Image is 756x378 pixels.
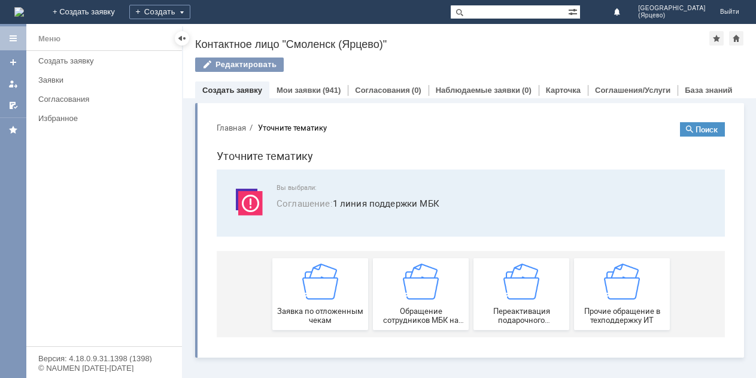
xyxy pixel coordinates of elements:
[38,75,175,84] div: Заявки
[277,86,321,95] a: Мои заявки
[371,194,459,212] span: Прочие обращение в техподдержку ИТ
[4,96,23,115] a: Мои согласования
[729,31,743,46] div: Сделать домашней страницей
[34,90,180,108] a: Согласования
[38,114,162,123] div: Избранное
[10,10,39,20] button: Главная
[4,74,23,93] a: Мои заявки
[355,86,410,95] a: Согласования
[709,31,724,46] div: Добавить в избранное
[95,151,131,187] img: getfafe0041f1c547558d014b707d1d9f05
[196,151,232,187] img: getfafe0041f1c547558d014b707d1d9f05
[169,194,258,212] span: Обращение сотрудников МБК на недоступность тех. поддержки
[595,86,670,95] a: Соглашения/Услуги
[296,151,332,187] img: getfafe0041f1c547558d014b707d1d9f05
[266,146,362,217] a: Переактивация подарочного сертификата
[14,7,24,17] img: logo
[38,56,175,65] div: Создать заявку
[4,53,23,72] a: Создать заявку
[34,52,180,70] a: Создать заявку
[367,146,463,217] a: Прочие обращение в техподдержку ИТ
[129,5,190,19] div: Создать
[195,38,709,50] div: Контактное лицо "Смоленск (Ярцево)"
[69,84,126,96] span: Соглашение :
[202,86,262,95] a: Создать заявку
[546,86,581,95] a: Карточка
[69,194,157,212] span: Заявка по отложенным чекам
[10,35,518,52] h1: Уточните тематику
[638,5,706,12] span: [GEOGRAPHIC_DATA]
[412,86,421,95] div: (0)
[14,7,24,17] a: Перейти на домашнюю страницу
[397,151,433,187] img: getfafe0041f1c547558d014b707d1d9f05
[51,11,120,20] div: Уточните тематику
[38,364,170,372] div: © NAUMEN [DATE]-[DATE]
[685,86,732,95] a: База знаний
[69,71,503,79] span: Вы выбрали:
[473,10,518,24] button: Поиск
[38,32,60,46] div: Меню
[270,194,359,212] span: Переактивация подарочного сертификата
[638,12,706,19] span: (Ярцево)
[323,86,341,95] div: (941)
[568,5,580,17] span: Расширенный поиск
[38,355,170,362] div: Версия: 4.18.0.9.31.1398 (1398)
[24,71,60,107] img: svg%3E
[65,146,161,217] button: Заявка по отложенным чекам
[38,95,175,104] div: Согласования
[436,86,520,95] a: Наблюдаемые заявки
[522,86,532,95] div: (0)
[166,146,262,217] button: Обращение сотрудников МБК на недоступность тех. поддержки
[175,31,189,46] div: Скрыть меню
[34,71,180,89] a: Заявки
[69,84,503,98] span: 1 линия поддержки МБК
